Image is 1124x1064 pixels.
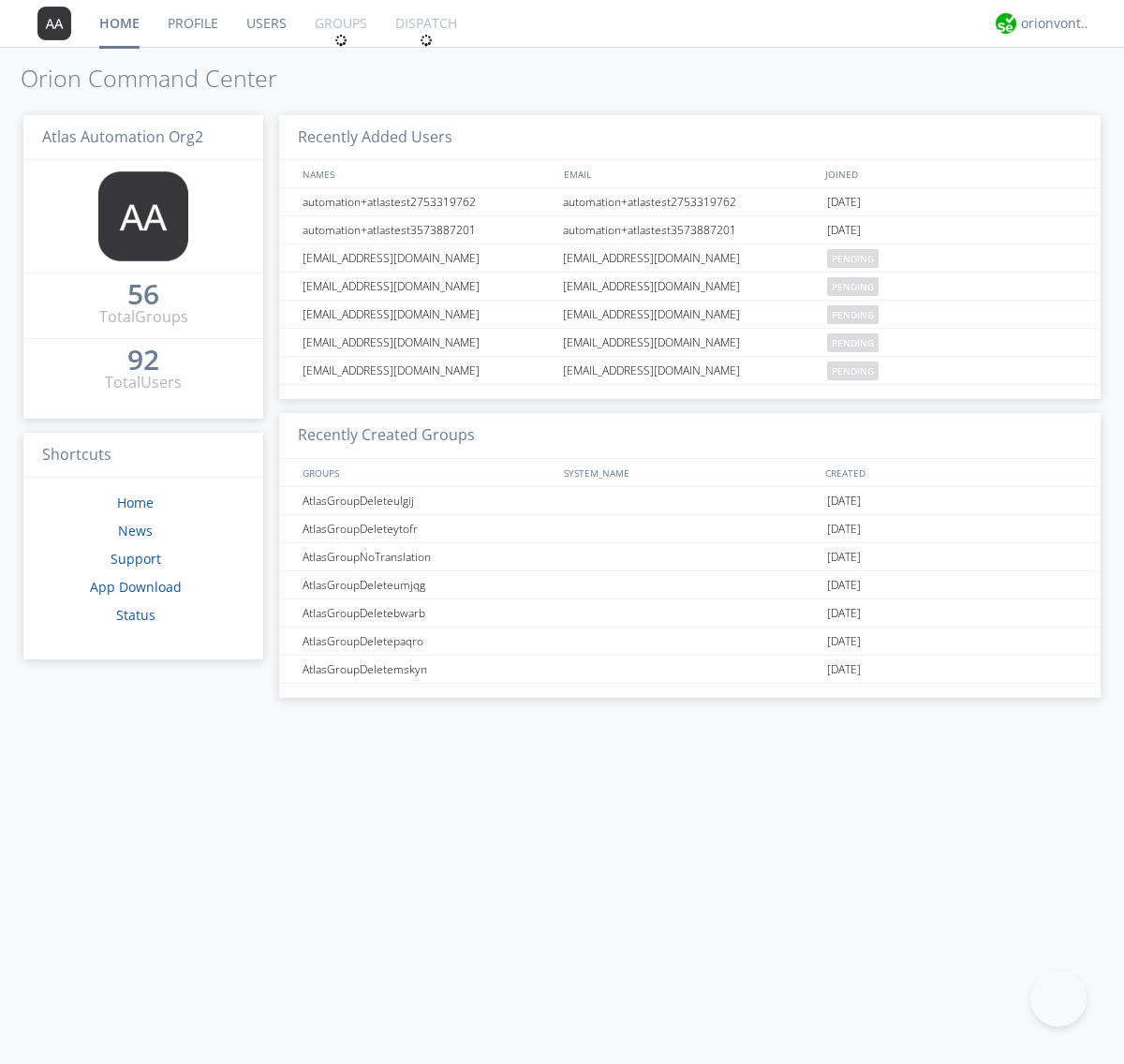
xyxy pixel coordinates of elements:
a: automation+atlastest3573887201automation+atlastest3573887201[DATE] [279,216,1101,244]
img: spin.svg [420,34,433,47]
div: [EMAIL_ADDRESS][DOMAIN_NAME] [298,329,557,356]
a: Home [117,494,154,511]
div: JOINED [821,160,1083,187]
div: orionvontas+atlas+automation+org2 [1021,14,1091,33]
a: AtlasGroupNoTranslation[DATE] [279,543,1101,571]
span: [DATE] [827,188,861,216]
a: 56 [127,285,159,306]
span: pending [827,305,879,324]
img: 373638.png [98,171,188,261]
div: Total Users [105,372,182,393]
div: [EMAIL_ADDRESS][DOMAIN_NAME] [298,244,557,272]
a: [EMAIL_ADDRESS][DOMAIN_NAME][EMAIL_ADDRESS][DOMAIN_NAME]pending [279,301,1101,329]
div: CREATED [821,459,1083,486]
a: [EMAIL_ADDRESS][DOMAIN_NAME][EMAIL_ADDRESS][DOMAIN_NAME]pending [279,357,1101,385]
div: [EMAIL_ADDRESS][DOMAIN_NAME] [558,273,822,300]
div: [EMAIL_ADDRESS][DOMAIN_NAME] [558,301,822,328]
a: [EMAIL_ADDRESS][DOMAIN_NAME][EMAIL_ADDRESS][DOMAIN_NAME]pending [279,329,1101,357]
span: Atlas Automation Org2 [42,126,203,147]
span: [DATE] [827,571,861,599]
div: [EMAIL_ADDRESS][DOMAIN_NAME] [298,273,557,300]
span: [DATE] [827,656,861,684]
span: [DATE] [827,628,861,656]
div: AtlasGroupDeleteumjqg [298,571,557,598]
div: NAMES [298,160,555,187]
div: 92 [127,350,159,369]
div: automation+atlastest2753319762 [558,188,822,215]
div: AtlasGroupDeleteytofr [298,515,557,542]
div: [EMAIL_ADDRESS][DOMAIN_NAME] [298,301,557,328]
div: AtlasGroupNoTranslation [298,543,557,570]
a: automation+atlastest2753319762automation+atlastest2753319762[DATE] [279,188,1101,216]
span: pending [827,362,879,380]
div: [EMAIL_ADDRESS][DOMAIN_NAME] [298,357,557,384]
span: [DATE] [827,599,861,628]
img: 373638.png [37,7,71,40]
div: [EMAIL_ADDRESS][DOMAIN_NAME] [558,244,822,272]
div: [EMAIL_ADDRESS][DOMAIN_NAME] [558,329,822,356]
a: AtlasGroupDeletemskyn[DATE] [279,656,1101,684]
div: automation+atlastest3573887201 [298,216,557,244]
div: [EMAIL_ADDRESS][DOMAIN_NAME] [558,357,822,384]
a: [EMAIL_ADDRESS][DOMAIN_NAME][EMAIL_ADDRESS][DOMAIN_NAME]pending [279,244,1101,273]
iframe: Toggle Customer Support [1030,970,1087,1027]
div: AtlasGroupDeletepaqro [298,628,557,655]
div: AtlasGroupDeleteulgij [298,487,557,514]
div: Total Groups [99,306,188,328]
span: [DATE] [827,216,861,244]
a: Status [116,606,155,624]
h3: Recently Created Groups [279,413,1101,459]
a: News [118,522,153,539]
div: SYSTEM_NAME [559,459,821,486]
h3: Shortcuts [23,433,263,479]
div: 56 [127,285,159,303]
a: [EMAIL_ADDRESS][DOMAIN_NAME][EMAIL_ADDRESS][DOMAIN_NAME]pending [279,273,1101,301]
div: automation+atlastest2753319762 [298,188,557,215]
span: pending [827,277,879,296]
a: Support [111,550,161,568]
div: AtlasGroupDeletebwarb [298,599,557,627]
img: 29d36aed6fa347d5a1537e7736e6aa13 [996,13,1016,34]
span: pending [827,333,879,352]
h3: Recently Added Users [279,115,1101,161]
a: AtlasGroupDeletepaqro[DATE] [279,628,1101,656]
a: AtlasGroupDeleteytofr[DATE] [279,515,1101,543]
img: spin.svg [334,34,348,47]
div: automation+atlastest3573887201 [558,216,822,244]
span: [DATE] [827,487,861,515]
div: AtlasGroupDeletemskyn [298,656,557,683]
span: pending [827,249,879,268]
a: AtlasGroupDeletebwarb[DATE] [279,599,1101,628]
a: App Download [90,578,182,596]
a: AtlasGroupDeleteumjqg[DATE] [279,571,1101,599]
span: [DATE] [827,515,861,543]
span: [DATE] [827,543,861,571]
a: AtlasGroupDeleteulgij[DATE] [279,487,1101,515]
a: 92 [127,350,159,372]
div: EMAIL [559,160,821,187]
div: GROUPS [298,459,555,486]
